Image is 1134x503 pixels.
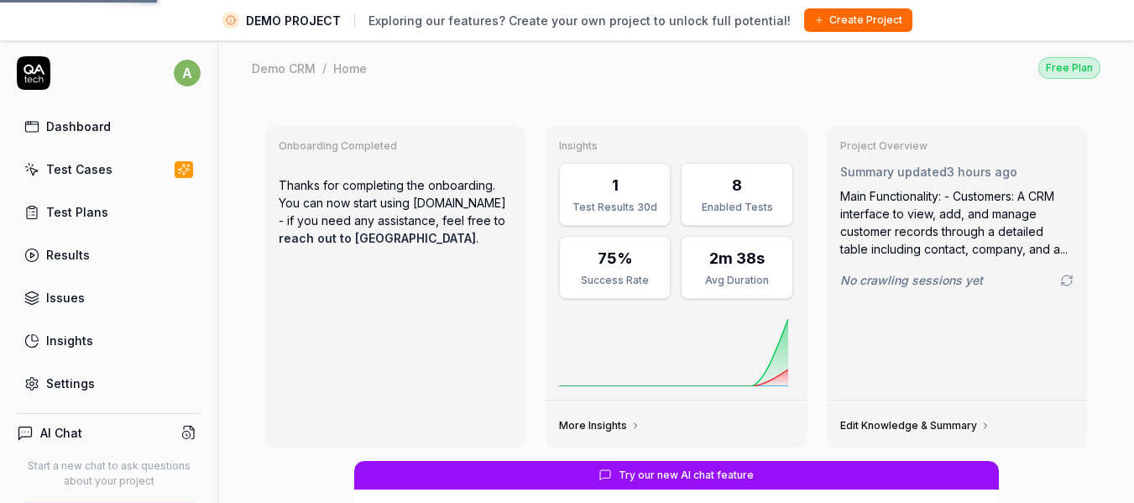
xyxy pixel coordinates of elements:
div: Issues [46,289,85,307]
div: Test Plans [46,203,108,221]
div: 2m 38s [709,247,765,270]
div: Demo CRM [252,60,316,76]
div: Home [333,60,367,76]
a: Go to crawling settings [1060,274,1074,287]
div: 8 [732,174,742,196]
div: Success Rate [570,273,660,288]
div: Test Results 30d [570,200,660,215]
button: Free Plan [1038,56,1100,79]
div: Avg Duration [692,273,781,288]
a: Settings [17,367,201,400]
span: DEMO PROJECT [246,12,341,29]
div: Enabled Tests [692,200,781,215]
h3: Project Overview [840,139,1074,153]
button: a [174,56,201,90]
div: Main Functionality: - Customers: A CRM interface to view, add, and manage customer records throug... [840,187,1074,258]
a: Insights [17,324,201,357]
div: Results [46,246,90,264]
a: More Insights [559,419,640,432]
h4: AI Chat [40,424,82,442]
span: Try our new AI chat feature [619,468,754,483]
a: Results [17,238,201,271]
time: 3 hours ago [947,165,1017,179]
div: / [322,60,327,76]
h3: Insights [559,139,792,153]
a: Dashboard [17,110,201,143]
h3: Onboarding Completed [279,139,512,153]
a: Issues [17,281,201,314]
div: Insights [46,332,93,349]
div: Settings [46,375,95,392]
a: reach out to [GEOGRAPHIC_DATA] [279,231,476,245]
div: 75% [598,247,633,270]
a: Edit Knowledge & Summary [840,419,990,432]
p: Start a new chat to ask questions about your project [17,458,201,489]
span: Summary updated [840,165,947,179]
a: Test Cases [17,153,201,186]
span: Exploring our features? Create your own project to unlock full potential! [368,12,791,29]
div: Free Plan [1038,57,1100,79]
a: Test Plans [17,196,201,228]
div: 1 [612,174,619,196]
button: Create Project [804,8,912,32]
span: No crawling sessions yet [840,271,983,289]
div: Dashboard [46,118,111,135]
div: Test Cases [46,160,112,178]
span: a [174,60,201,86]
p: Thanks for completing the onboarding. You can now start using [DOMAIN_NAME] - if you need any ass... [279,163,512,260]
